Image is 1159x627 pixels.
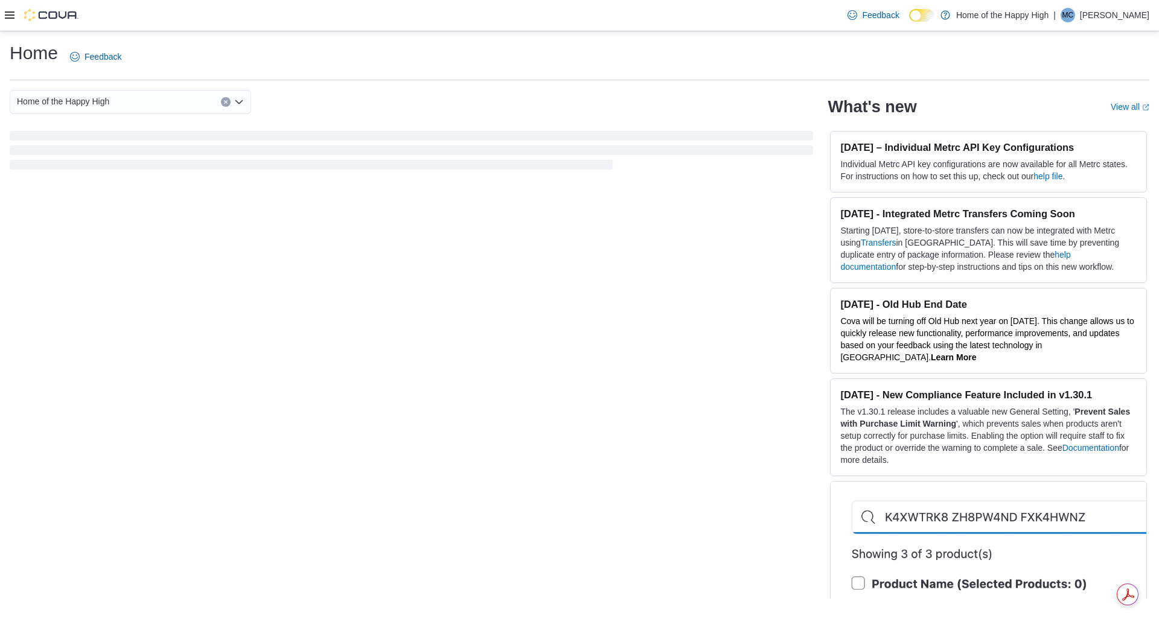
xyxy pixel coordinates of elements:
[1142,104,1149,111] svg: External link
[956,8,1049,22] p: Home of the Happy High
[10,133,813,172] span: Loading
[221,97,231,107] button: Clear input
[840,141,1137,153] h3: [DATE] – Individual Metrc API Key Configurations
[840,389,1137,401] h3: [DATE] - New Compliance Feature Included in v1.30.1
[840,224,1137,273] p: Starting [DATE], store-to-store transfers can now be integrated with Metrc using in [GEOGRAPHIC_D...
[840,298,1137,310] h3: [DATE] - Old Hub End Date
[909,9,934,22] input: Dark Mode
[861,238,896,247] a: Transfers
[840,406,1137,466] p: The v1.30.1 release includes a valuable new General Setting, ' ', which prevents sales when produ...
[1080,8,1149,22] p: [PERSON_NAME]
[1111,102,1149,112] a: View allExternal link
[843,3,904,27] a: Feedback
[1062,8,1074,22] span: MC
[1053,8,1056,22] p: |
[840,158,1137,182] p: Individual Metrc API key configurations are now available for all Metrc states. For instructions ...
[85,51,121,63] span: Feedback
[17,94,109,109] span: Home of the Happy High
[24,9,78,21] img: Cova
[234,97,244,107] button: Open list of options
[1062,443,1119,453] a: Documentation
[931,352,976,362] a: Learn More
[840,250,1070,272] a: help documentation
[840,407,1130,428] strong: Prevent Sales with Purchase Limit Warning
[862,9,899,21] span: Feedback
[65,45,126,69] a: Feedback
[1061,8,1075,22] div: Monique Colls-Fundora
[1033,171,1062,181] a: help file
[828,97,916,116] h2: What's new
[10,41,58,65] h1: Home
[840,316,1134,362] span: Cova will be turning off Old Hub next year on [DATE]. This change allows us to quickly release ne...
[840,208,1137,220] h3: [DATE] - Integrated Metrc Transfers Coming Soon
